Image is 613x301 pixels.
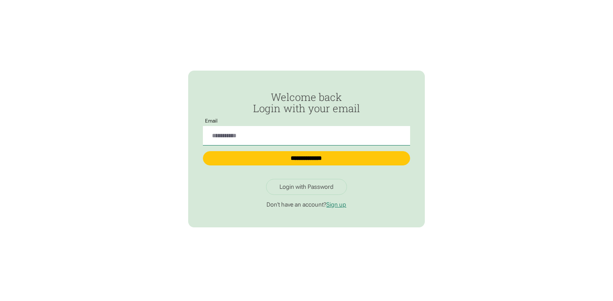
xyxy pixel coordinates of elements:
[326,201,346,208] a: Sign up
[203,118,220,124] label: Email
[203,201,410,208] p: Don't have an account?
[279,183,334,191] div: Login with Password
[203,91,410,173] form: Passwordless Login
[203,91,410,114] h2: Welcome back Login with your email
